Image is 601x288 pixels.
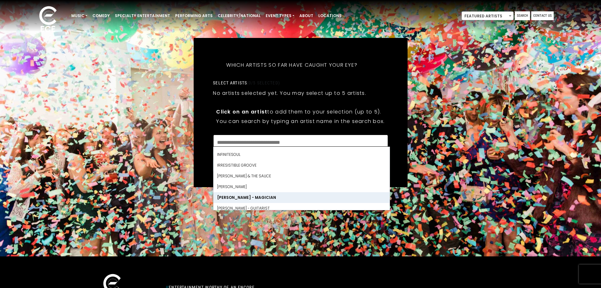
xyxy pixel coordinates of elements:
li: [PERSON_NAME] - Guitarist [213,203,389,214]
a: Event Types [263,10,297,21]
span: Featured Artists [462,12,513,21]
a: Specialty Entertainment [112,10,173,21]
a: Performing Arts [173,10,215,21]
a: Contact Us [531,11,554,20]
a: About [297,10,316,21]
a: Celebrity/National [215,10,263,21]
label: Select artists [213,80,280,86]
p: You can search by typing an artist name in the search box. [216,117,385,125]
img: ece_new_logo_whitev2-1.png [32,4,64,35]
h5: Which artists so far have caught your eye? [213,54,371,77]
li: [PERSON_NAME] [213,181,389,192]
li: INFINITESOUL [213,149,389,160]
span: Featured Artists [462,11,514,20]
a: Search [515,11,530,20]
a: Comedy [90,10,112,21]
li: [PERSON_NAME] & THE SAUCE [213,171,389,181]
p: No artists selected yet. You may select up to 5 artists. [213,89,366,97]
li: IRRESISTIBLE GROOVE [213,160,389,171]
span: (0/5 selected) [247,80,280,85]
a: Locations [316,10,344,21]
textarea: Search [217,139,384,144]
li: [PERSON_NAME] - Magician [213,192,389,203]
a: Music [69,10,90,21]
strong: Click on an artist [216,108,267,115]
p: to add them to your selection (up to 5). [216,108,385,116]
